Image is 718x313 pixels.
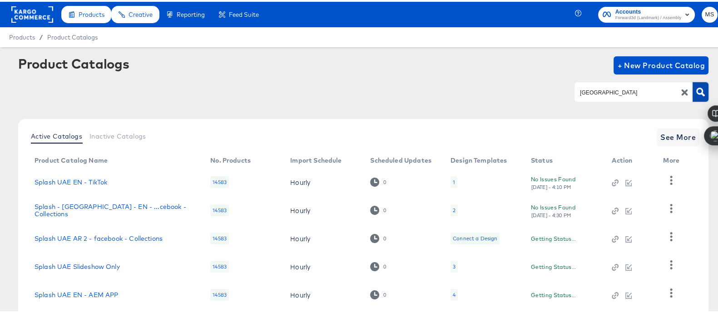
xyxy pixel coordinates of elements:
[47,32,98,39] a: Product Catalogs
[451,203,458,214] div: 2
[383,205,386,212] div: 0
[35,233,163,240] a: Splash UAE AR 2 - facebook - Collections
[210,259,229,271] div: 14583
[617,57,705,70] span: + New Product Catalog
[210,287,229,299] div: 14583
[35,261,120,268] a: Splash UAE Slideshow Only
[453,177,455,184] div: 1
[383,262,386,268] div: 0
[9,32,35,39] span: Products
[370,260,386,269] div: 0
[283,194,363,223] td: Hourly
[35,155,108,162] div: Product Catalog Name
[89,131,146,138] span: Inactive Catalogs
[524,152,604,166] th: Status
[35,32,47,39] span: /
[283,251,363,279] td: Hourly
[604,152,656,166] th: Action
[383,234,386,240] div: 0
[383,290,386,296] div: 0
[283,166,363,194] td: Hourly
[283,223,363,251] td: Hourly
[35,289,118,297] a: Splash UAE EN - AEM APP
[451,155,507,162] div: Design Templates
[578,85,675,96] input: Search Product Catalogs
[451,174,457,186] div: 1
[210,155,251,162] div: No. Products
[283,279,363,307] td: Hourly
[370,204,386,213] div: 0
[79,9,104,16] span: Products
[35,201,192,216] a: Splash - [GEOGRAPHIC_DATA] - EN - ...cebook - Collections
[453,261,456,268] div: 3
[598,5,695,21] button: AccountsForward3d (Landmark) / Assembly
[18,55,129,69] div: Product Catalogs
[370,176,386,184] div: 0
[705,8,714,18] span: MS
[290,155,342,162] div: Import Schedule
[451,231,500,243] div: Connect a Design
[370,288,386,297] div: 0
[210,174,229,186] div: 14583
[615,5,681,15] span: Accounts
[129,9,153,16] span: Creative
[614,55,708,73] button: + New Product Catalog
[383,177,386,184] div: 0
[660,129,696,142] span: See More
[210,231,229,243] div: 14583
[453,233,497,240] div: Connect a Design
[451,287,458,299] div: 4
[177,9,205,16] span: Reporting
[35,177,107,184] a: Splash UAE EN - TikTok
[615,13,681,20] span: Forward3d (Landmark) / Assembly
[453,289,456,297] div: 4
[210,203,229,214] div: 14583
[453,205,456,212] div: 2
[229,9,259,16] span: Feed Suite
[657,126,699,144] button: See More
[702,5,718,21] button: MS
[451,259,458,271] div: 3
[656,152,690,166] th: More
[370,155,431,162] div: Scheduled Updates
[370,232,386,241] div: 0
[31,131,82,138] span: Active Catalogs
